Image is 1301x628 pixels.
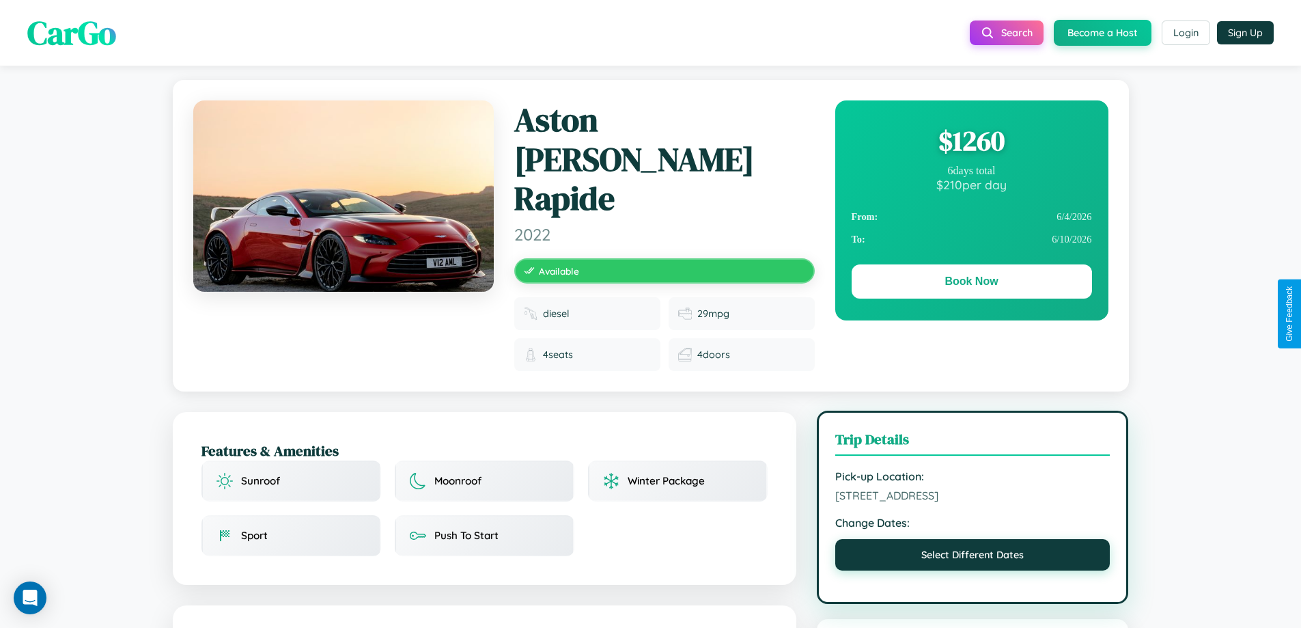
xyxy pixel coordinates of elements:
[524,307,537,320] img: Fuel type
[970,21,1044,45] button: Search
[1285,286,1294,342] div: Give Feedback
[514,100,815,219] h1: Aston [PERSON_NAME] Rapide
[14,582,46,614] div: Open Intercom Messenger
[835,469,1110,483] strong: Pick-up Location:
[524,348,537,361] img: Seats
[434,474,481,487] span: Moonroof
[1001,27,1033,39] span: Search
[434,529,499,542] span: Push To Start
[193,100,494,292] img: Aston Martin Rapide 2022
[697,349,730,361] span: 4 doors
[852,264,1092,299] button: Book Now
[852,122,1092,159] div: $ 1260
[201,441,768,461] h2: Features & Amenities
[678,348,692,361] img: Doors
[835,489,1110,502] span: [STREET_ADDRESS]
[1162,21,1210,45] button: Login
[1054,20,1151,46] button: Become a Host
[514,224,815,245] span: 2022
[835,516,1110,530] strong: Change Dates:
[852,211,878,223] strong: From:
[852,206,1092,228] div: 6 / 4 / 2026
[852,165,1092,177] div: 6 days total
[852,177,1092,192] div: $ 210 per day
[678,307,692,320] img: Fuel efficiency
[27,10,116,55] span: CarGo
[1217,21,1274,44] button: Sign Up
[835,539,1110,571] button: Select Different Dates
[241,529,268,542] span: Sport
[543,308,570,320] span: diesel
[539,265,579,277] span: Available
[852,234,865,245] strong: To:
[628,474,705,487] span: Winter Package
[697,308,729,320] span: 29 mpg
[852,228,1092,251] div: 6 / 10 / 2026
[835,429,1110,456] h3: Trip Details
[241,474,280,487] span: Sunroof
[543,349,573,361] span: 4 seats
